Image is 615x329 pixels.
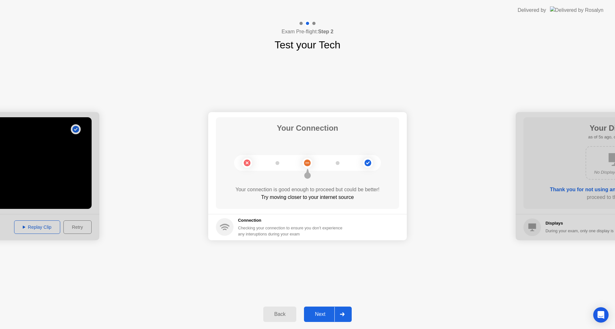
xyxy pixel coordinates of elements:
h4: Exam Pre-flight: [282,28,333,36]
div: Open Intercom Messenger [593,307,609,323]
div: Delivered by [518,6,546,14]
button: Next [304,307,352,322]
h1: Your Connection [277,122,338,134]
img: Delivered by Rosalyn [550,6,603,14]
div: Checking your connection to ensure you don’t experience any interuptions during your exam [238,225,346,237]
div: Your connection is good enough to proceed but could be better! [216,186,399,193]
div: Next [306,311,334,317]
button: Back [263,307,296,322]
b: Step 2 [318,29,333,34]
div: Try moving closer to your internet source [216,193,399,201]
h1: Test your Tech [275,37,340,53]
div: Back [265,311,294,317]
h5: Connection [238,217,346,224]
